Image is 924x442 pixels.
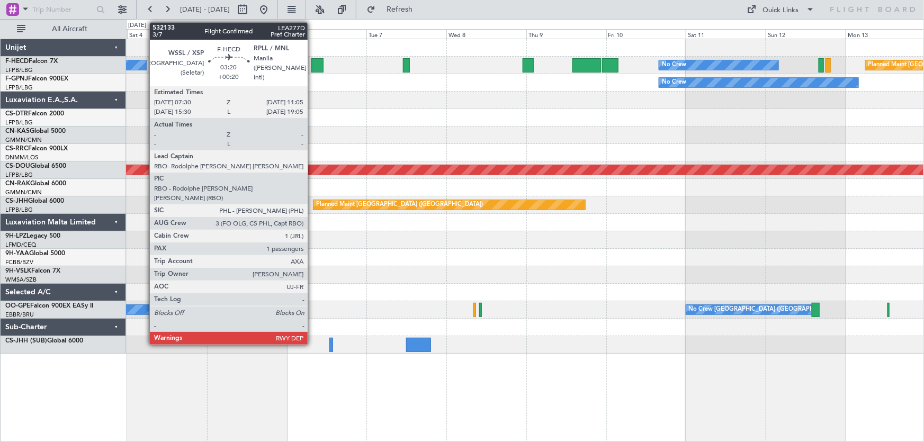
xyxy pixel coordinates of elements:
div: No Crew [662,75,686,91]
a: CS-DOUGlobal 6500 [5,163,66,169]
a: CN-KASGlobal 5000 [5,128,66,134]
span: CS-JHH (SUB) [5,338,47,344]
a: CS-JHH (SUB)Global 6000 [5,338,83,344]
span: F-HECD [5,58,29,65]
div: No Crew [GEOGRAPHIC_DATA] ([GEOGRAPHIC_DATA] National) [689,302,866,318]
span: 9H-VSLK [5,268,31,274]
a: LFMD/CEQ [5,241,36,249]
button: Quick Links [742,1,820,18]
a: LFPB/LBG [5,119,33,127]
div: No Crew [662,57,686,73]
div: Sun 12 [766,29,846,39]
a: LFPB/LBG [5,206,33,214]
a: CN-RAKGlobal 6000 [5,181,66,187]
div: Tue 7 [366,29,446,39]
a: LFPB/LBG [5,66,33,74]
button: Refresh [362,1,425,18]
span: CS-DOU [5,163,30,169]
div: Mon 6 [287,29,367,39]
a: F-HECDFalcon 7X [5,58,58,65]
a: DNMM/LOS [5,154,38,161]
span: CS-DTR [5,111,28,117]
a: CS-DTRFalcon 2000 [5,111,64,117]
a: CS-RRCFalcon 900LX [5,146,68,152]
div: Wed 8 [446,29,526,39]
a: FCBB/BZV [5,258,33,266]
a: CS-JHHGlobal 6000 [5,198,64,204]
div: Sun 5 [207,29,287,39]
a: 9H-LPZLegacy 500 [5,233,60,239]
button: All Aircraft [12,21,115,38]
span: 9H-YAA [5,250,29,257]
span: All Aircraft [28,25,112,33]
span: 9H-LPZ [5,233,26,239]
div: Planned Maint [GEOGRAPHIC_DATA] ([GEOGRAPHIC_DATA]) [316,197,483,213]
span: CN-RAK [5,181,30,187]
div: Sat 4 [127,29,207,39]
a: OO-GPEFalcon 900EX EASy II [5,303,93,309]
span: CN-KAS [5,128,30,134]
a: LFPB/LBG [5,84,33,92]
div: Sat 11 [686,29,766,39]
span: CS-RRC [5,146,28,152]
a: 9H-YAAGlobal 5000 [5,250,65,257]
a: WMSA/SZB [5,276,37,284]
input: Trip Number [32,2,93,17]
div: [DATE] [128,21,146,30]
a: GMMN/CMN [5,188,42,196]
div: Quick Links [763,5,799,16]
a: 9H-VSLKFalcon 7X [5,268,60,274]
span: Refresh [378,6,422,13]
a: EBBR/BRU [5,311,34,319]
div: Thu 9 [526,29,606,39]
div: Fri 10 [606,29,686,39]
span: OO-GPE [5,303,30,309]
span: CS-JHH [5,198,28,204]
span: F-GPNJ [5,76,28,82]
a: F-GPNJFalcon 900EX [5,76,68,82]
a: LFPB/LBG [5,171,33,179]
span: [DATE] - [DATE] [180,5,230,14]
a: GMMN/CMN [5,136,42,144]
